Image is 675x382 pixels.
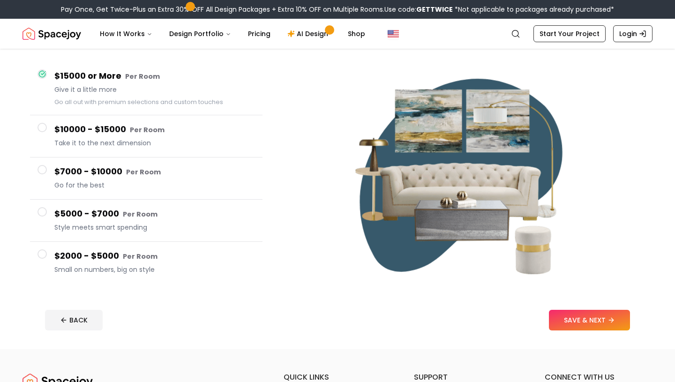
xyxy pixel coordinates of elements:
button: $15000 or More Per RoomGive it a little moreGo all out with premium selections and custom touches [30,62,262,115]
span: Use code: [384,5,453,14]
button: $10000 - $15000 Per RoomTake it to the next dimension [30,115,262,157]
img: Spacejoy Logo [22,24,81,43]
button: $2000 - $5000 Per RoomSmall on numbers, big on style [30,242,262,284]
button: How It Works [92,24,160,43]
span: Small on numbers, big on style [54,265,255,274]
img: United States [388,28,399,39]
h4: $7000 - $10000 [54,165,255,179]
b: GETTWICE [416,5,453,14]
a: AI Design [280,24,338,43]
span: *Not applicable to packages already purchased* [453,5,614,14]
small: Per Room [123,252,157,261]
h4: $2000 - $5000 [54,249,255,263]
a: Spacejoy [22,24,81,43]
small: Go all out with premium selections and custom touches [54,98,223,106]
a: Login [613,25,652,42]
span: Style meets smart spending [54,223,255,232]
small: Per Room [123,210,157,219]
h4: $15000 or More [54,69,255,83]
span: Take it to the next dimension [54,138,255,148]
small: Per Room [126,167,161,177]
small: Per Room [125,72,160,81]
button: Design Portfolio [162,24,239,43]
small: Per Room [130,125,165,135]
button: SAVE & NEXT [549,310,630,330]
div: Pay Once, Get Twice-Plus an Extra 30% OFF All Design Packages + Extra 10% OFF on Multiple Rooms. [61,5,614,14]
button: $5000 - $7000 Per RoomStyle meets smart spending [30,200,262,242]
h4: $5000 - $7000 [54,207,255,221]
nav: Main [92,24,373,43]
nav: Global [22,19,652,49]
span: Go for the best [54,180,255,190]
span: Give it a little more [54,85,255,94]
button: $7000 - $10000 Per RoomGo for the best [30,157,262,200]
h4: $10000 - $15000 [54,123,255,136]
a: Pricing [240,24,278,43]
button: BACK [45,310,103,330]
a: Start Your Project [533,25,606,42]
a: Shop [340,24,373,43]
